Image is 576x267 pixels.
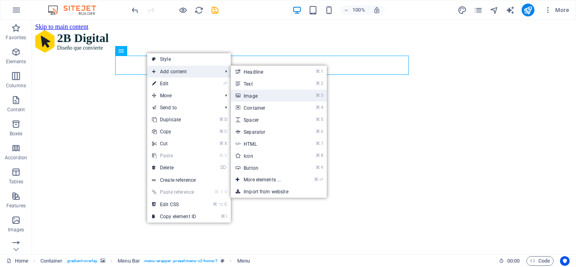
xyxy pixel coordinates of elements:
a: ⌘6Separator [231,126,297,138]
span: : [513,258,514,264]
i: ⏎ [319,177,323,182]
i: Pages (Ctrl+Alt+S) [474,6,483,15]
span: . gradient-overlay [66,256,97,266]
i: ⌘ [219,153,224,158]
button: text_generator [506,5,515,15]
a: Send to [147,102,219,114]
a: ⌘7HTML [231,138,297,150]
i: ⌘ [316,81,320,86]
a: ⌘4Container [231,102,297,114]
i: ⌘ [316,153,320,158]
a: ⌘2Text [231,78,297,90]
span: Code [530,256,550,266]
button: undo [130,5,140,15]
span: Click to select. Double-click to edit [237,256,250,266]
i: This element is a customizable preset [221,259,224,263]
a: ⌘⌥CEdit CSS [147,199,201,211]
i: ⌘ [316,117,320,122]
i: ⌘ [316,105,320,110]
button: 100% [340,5,369,15]
a: ⌘⇧VPaste reference [147,186,201,198]
a: ⌘XCut [147,138,201,150]
button: navigator [490,5,499,15]
h6: 100% [352,5,365,15]
button: pages [474,5,483,15]
p: Boxes [10,130,23,137]
img: Editor Logo [46,5,106,15]
i: 9 [321,165,323,170]
i: ⌘ [316,69,320,74]
a: ⌘9Button [231,162,297,174]
i: ⌦ [220,165,227,170]
i: ⌘ [214,189,219,195]
span: More [544,6,569,14]
button: Usercentrics [560,256,570,266]
i: ⌘ [316,93,320,98]
i: ⌘ [213,202,217,207]
a: Import from website [231,186,327,198]
i: ⏎ [223,81,227,86]
i: Reload page [194,6,204,15]
p: Tables [9,179,23,185]
a: Create reference [147,174,231,186]
a: ⌘⏎More elements ... [231,174,297,186]
a: ⌦Delete [147,162,201,174]
a: ⌘CCopy [147,126,201,138]
i: Save (Ctrl+S) [210,6,220,15]
a: ⏎Edit [147,78,201,90]
i: 3 [321,93,323,98]
i: 1 [321,69,323,74]
i: X [224,141,227,146]
a: ⌘3Image [231,90,297,102]
a: ⌘ICopy element ID [147,211,201,223]
span: Click to select. Double-click to edit [118,256,140,266]
span: . menu-wrapper .preset-menu-v2-home-7 [143,256,218,266]
i: D [224,117,227,122]
button: reload [194,5,204,15]
i: ⌘ [314,177,318,182]
h6: Session time [499,256,520,266]
span: Click to select. Double-click to edit [40,256,63,266]
p: Elements [6,58,26,65]
i: Navigator [490,6,499,15]
a: ⌘5Spacer [231,114,297,126]
i: ⌘ [316,141,320,146]
a: ⌘DDuplicate [147,114,201,126]
a: ⌘8Icon [231,150,297,162]
span: Move [147,90,219,102]
i: ⌥ [218,202,224,207]
a: Skip to main content [3,3,56,10]
i: V [224,189,227,195]
span: 00 00 [507,256,520,266]
i: ⇧ [220,189,224,195]
button: save [210,5,220,15]
i: 7 [321,141,323,146]
i: ⌘ [316,129,320,134]
i: V [224,153,227,158]
i: 4 [321,105,323,110]
a: ⌘1Headline [231,66,297,78]
p: Accordion [5,155,27,161]
a: ⌘VPaste [147,150,201,162]
p: Columns [6,82,26,89]
i: 5 [321,117,323,122]
i: I [226,214,227,219]
a: Click to cancel selection. Double-click to open Pages [6,256,28,266]
i: 8 [321,153,323,158]
span: Add content [147,66,219,78]
i: This element contains a background [100,259,105,263]
button: publish [522,4,534,16]
i: C [224,129,227,134]
i: 6 [321,129,323,134]
button: design [458,5,467,15]
i: ⌘ [219,129,224,134]
i: Design (Ctrl+Alt+Y) [458,6,467,15]
button: Click here to leave preview mode and continue editing [178,5,188,15]
p: Favorites [6,34,26,41]
i: C [224,202,227,207]
nav: breadcrumb [40,256,250,266]
i: AI Writer [506,6,515,15]
i: ⌘ [221,214,225,219]
p: Features [6,203,26,209]
i: 2 [321,81,323,86]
